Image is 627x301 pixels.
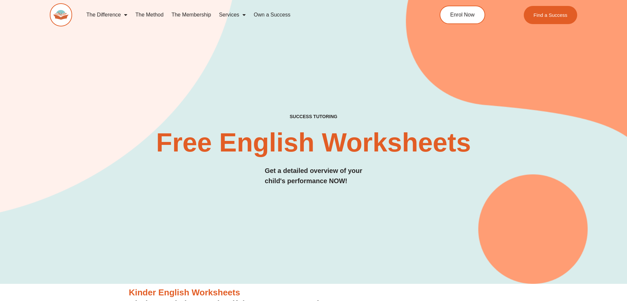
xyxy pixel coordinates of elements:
a: Enrol Now [440,6,485,24]
nav: Menu [82,7,410,22]
h3: Get a detailed overview of your child's performance NOW! [265,166,362,186]
span: Enrol Now [450,12,475,17]
h4: SUCCESS TUTORING​ [235,114,392,119]
a: Own a Success [250,7,294,22]
a: The Method [131,7,167,22]
a: Services [215,7,250,22]
h3: Kinder English Worksheets [129,287,498,298]
h2: Free English Worksheets​ [140,129,488,156]
span: Find a Success [534,13,568,17]
a: The Membership [168,7,215,22]
a: The Difference [82,7,132,22]
a: Find a Success [524,6,578,24]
